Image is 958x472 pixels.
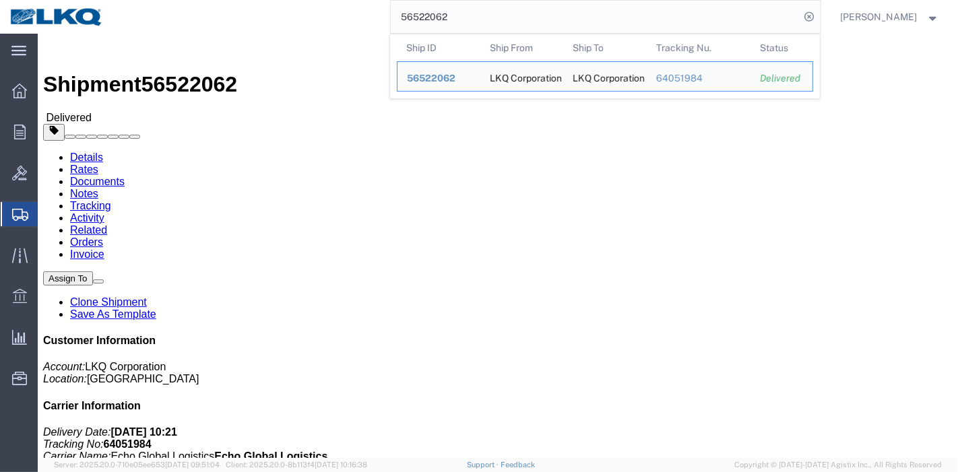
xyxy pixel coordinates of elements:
[226,461,367,469] span: Client: 2025.20.0-8b113f4
[165,461,220,469] span: [DATE] 09:51:04
[480,34,563,61] th: Ship From
[840,9,940,25] button: [PERSON_NAME]
[407,73,455,83] span: 56522062
[751,34,813,61] th: Status
[315,461,367,469] span: [DATE] 10:16:38
[501,461,535,469] a: Feedback
[489,62,554,91] div: LKQ Corporation
[760,71,803,86] div: Delivered
[391,1,800,33] input: Search for shipment number, reference number
[734,459,942,471] span: Copyright © [DATE]-[DATE] Agistix Inc., All Rights Reserved
[54,461,220,469] span: Server: 2025.20.0-710e05ee653
[38,34,958,458] iframe: To enrich screen reader interactions, please activate Accessibility in Grammarly extension settings
[841,9,918,24] span: Praveen Nagaraj
[573,62,637,91] div: LKQ Corporation
[563,34,647,61] th: Ship To
[407,71,471,86] div: 56522062
[656,71,741,86] div: 64051984
[9,7,104,27] img: logo
[397,34,480,61] th: Ship ID
[397,34,820,98] table: Search Results
[467,461,501,469] a: Support
[646,34,751,61] th: Tracking Nu.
